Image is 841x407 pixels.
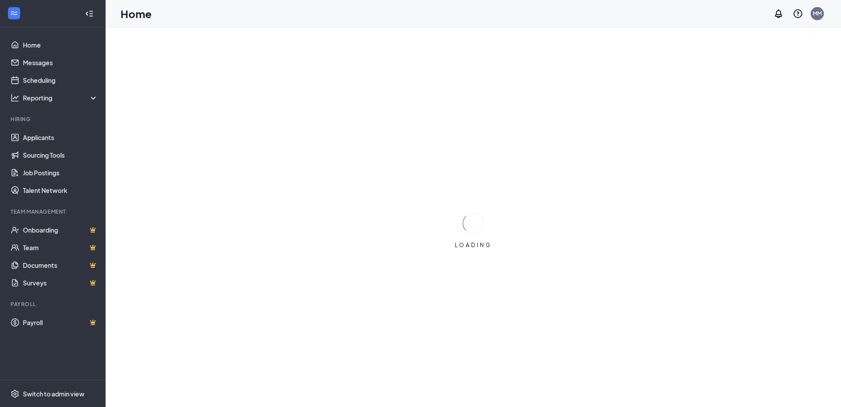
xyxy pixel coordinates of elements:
[23,181,98,199] a: Talent Network
[11,389,19,398] svg: Settings
[773,8,784,19] svg: Notifications
[793,8,803,19] svg: QuestionInfo
[23,256,98,274] a: DocumentsCrown
[23,54,98,71] a: Messages
[11,300,96,308] div: Payroll
[23,164,98,181] a: Job Postings
[23,274,98,292] a: SurveysCrown
[11,115,96,123] div: Hiring
[23,93,99,102] div: Reporting
[23,239,98,256] a: TeamCrown
[10,9,18,18] svg: WorkstreamLogo
[23,36,98,54] a: Home
[85,9,94,18] svg: Collapse
[23,129,98,146] a: Applicants
[121,6,152,21] h1: Home
[11,93,19,102] svg: Analysis
[813,10,822,17] div: MM
[23,221,98,239] a: OnboardingCrown
[11,208,96,215] div: Team Management
[23,389,84,398] div: Switch to admin view
[451,241,495,249] div: LOADING
[23,314,98,331] a: PayrollCrown
[23,146,98,164] a: Sourcing Tools
[23,71,98,89] a: Scheduling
